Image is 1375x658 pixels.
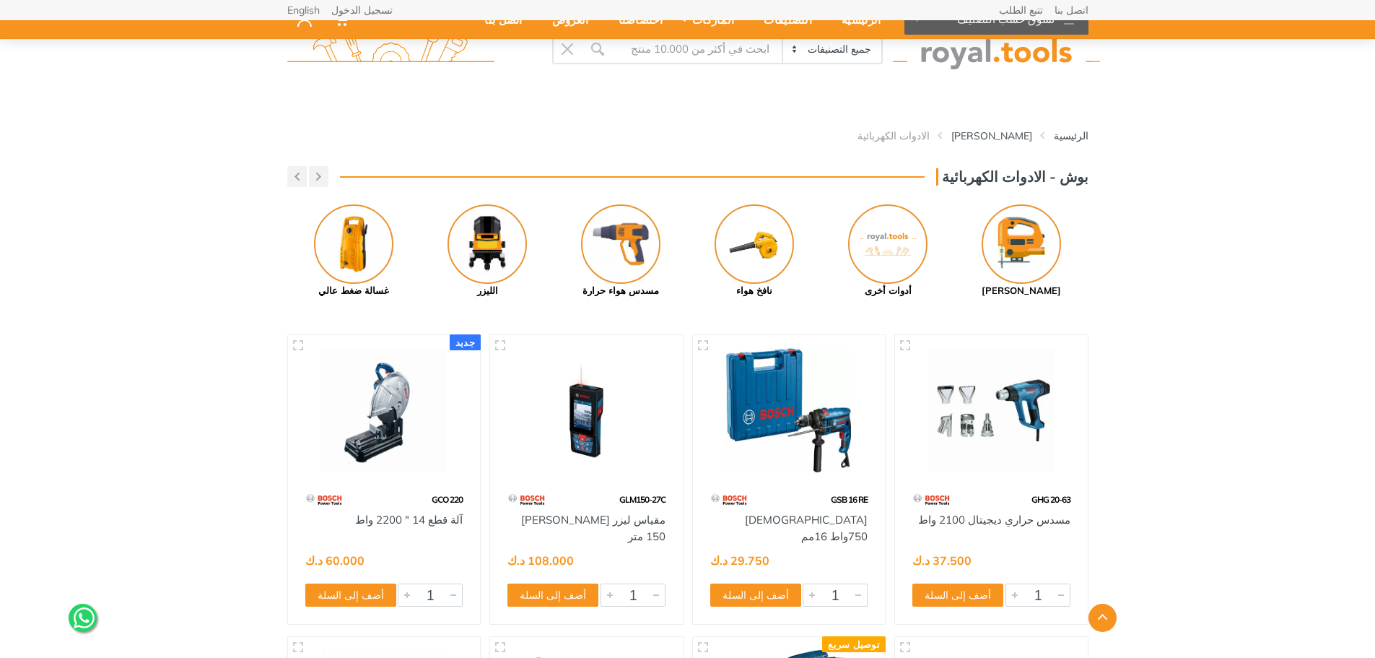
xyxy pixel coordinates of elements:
a: غسالة ضغط عالي [287,204,421,298]
button: أضف إلى السلة [912,584,1003,607]
img: 55.webp [305,487,344,512]
img: 55.webp [710,487,748,512]
span: GHG 20-63 [1031,494,1070,505]
a: الرئيسية [1054,129,1088,143]
div: [PERSON_NAME] [955,284,1088,298]
img: Royal Tools - مسدس حراري ديجيتال 2100 واط [908,348,1075,473]
span: GCO 220 [432,494,463,505]
button: أضف إلى السلة [507,584,598,607]
a: أدوات أخرى [821,204,955,298]
img: 55.webp [507,487,546,512]
a: مقياس ليزر [PERSON_NAME] 150 متر [521,513,665,543]
img: Royal Tools - آلة قطع 14 [301,348,468,473]
a: تسجيل الدخول [331,5,393,15]
img: royal.tools Logo [893,30,1100,69]
img: Royal - مسدس هواء حرارة [581,204,660,284]
img: Royal - غسالة ضغط عالي [314,204,393,284]
a: آلة قطع 14 " 2200 واط [355,513,463,527]
div: أدوات أخرى [821,284,955,298]
h3: بوش - الادوات الكهربائية [936,168,1088,186]
div: غسالة ضغط عالي [287,284,421,298]
img: Royal Tools - مقياس ليزر بوش 150 متر [503,348,670,473]
div: توصيل سريع [822,636,886,652]
a: English [287,5,320,15]
div: 108.000 د.ك [507,555,574,566]
a: نافخ هواء [688,204,821,298]
div: مسدس هواء حرارة [554,284,688,298]
div: 29.750 د.ك [710,555,769,566]
a: الادوات الكهربائية [857,129,930,143]
div: 37.500 د.ك [912,555,972,566]
button: أضف إلى السلة [305,584,396,607]
img: No Image [848,204,927,284]
img: Royal - نافخ هواء [715,204,794,284]
div: الليزر [421,284,554,298]
a: [DEMOGRAPHIC_DATA] 750واط 16مم [745,513,868,543]
input: Site search [613,34,782,64]
img: Royal Tools - درل 750واط 16مم [706,348,873,473]
a: [PERSON_NAME] [955,204,1088,298]
div: 60.000 د.ك [305,555,365,566]
a: اتصل بنا [1055,5,1088,15]
img: Royal - الليزر [448,204,527,284]
img: Royal - منشار جيكسو [982,204,1061,284]
img: royal.tools Logo [287,30,494,69]
a: تتبع الطلب [999,5,1043,15]
a: الليزر [421,204,554,298]
span: GLM150-27C [619,494,665,505]
a: [PERSON_NAME] [951,129,1032,143]
span: GSB 16 RE [831,494,868,505]
button: أضف إلى السلة [710,584,801,607]
a: مسدس هواء حرارة [554,204,688,298]
a: مسدس حراري ديجيتال 2100 واط [918,513,1070,527]
img: 55.webp [912,487,951,512]
div: جديد [450,334,481,350]
select: Category [782,35,881,63]
div: نافخ هواء [688,284,821,298]
nav: breadcrumb [287,129,1088,143]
